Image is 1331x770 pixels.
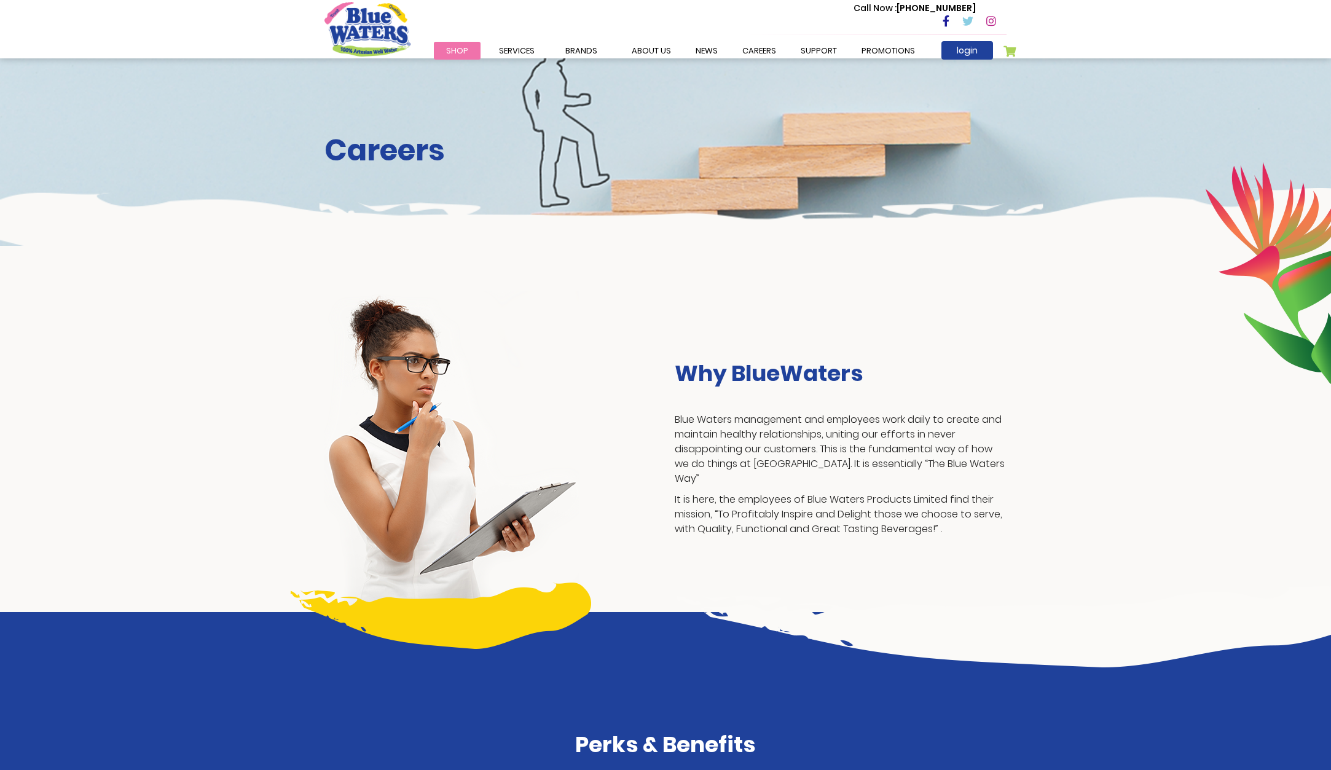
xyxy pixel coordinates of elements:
[854,2,897,14] span: Call Now :
[324,291,579,612] img: career-girl-image.png
[446,45,468,57] span: Shop
[788,42,849,60] a: support
[1205,162,1331,384] img: career-intro-leaves.png
[683,42,730,60] a: News
[677,586,1331,667] img: career-intro-art.png
[324,133,1007,168] h2: Careers
[565,45,597,57] span: Brands
[619,42,683,60] a: about us
[324,731,1007,758] h4: Perks & Benefits
[854,2,976,15] p: [PHONE_NUMBER]
[849,42,927,60] a: Promotions
[730,42,788,60] a: careers
[675,492,1007,536] p: It is here, the employees of Blue Waters Products Limited find their mission, “To Profitably Insp...
[324,2,410,56] a: store logo
[675,412,1007,486] p: Blue Waters management and employees work daily to create and maintain healthy relationships, uni...
[675,360,1007,387] h3: Why BlueWaters
[941,41,993,60] a: login
[499,45,535,57] span: Services
[291,583,591,649] img: career-yellow-bar.png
